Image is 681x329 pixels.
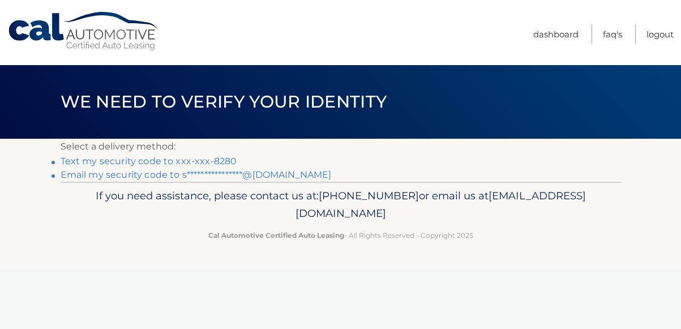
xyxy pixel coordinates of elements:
a: FAQ's [603,25,622,44]
p: If you need assistance, please contact us at: or email us at [68,187,614,223]
span: [PHONE_NUMBER] [319,189,419,202]
a: Cal Automotive [7,11,160,52]
a: Logout [646,25,674,44]
p: Select a delivery method: [61,139,621,155]
strong: Cal Automotive Certified Auto Leasing [208,231,344,240]
a: Text my security code to xxx-xxx-8280 [61,156,237,166]
span: We need to verify your identity [61,91,387,112]
p: - All Rights Reserved - Copyright 2025 [68,229,614,241]
a: Dashboard [533,25,579,44]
